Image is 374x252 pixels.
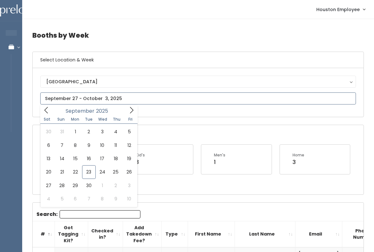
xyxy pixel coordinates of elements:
th: Type: activate to sort column ascending [162,221,188,247]
span: September [66,109,94,114]
span: September 26, 2025 [122,165,136,179]
th: #: activate to sort column descending [33,221,55,247]
span: September 12, 2025 [122,139,136,152]
span: August 30, 2025 [42,125,55,138]
button: [GEOGRAPHIC_DATA] [40,76,356,88]
div: 1 [214,158,225,166]
span: September 2, 2025 [82,125,95,138]
th: Add Takedown Fee?: activate to sort column ascending [123,221,162,247]
span: Fri [124,117,138,121]
span: October 5, 2025 [55,192,68,205]
span: Tue [82,117,96,121]
input: Search: [60,210,140,218]
span: Thu [110,117,124,121]
span: September 13, 2025 [42,152,55,165]
span: September 8, 2025 [69,139,82,152]
span: October 10, 2025 [122,192,136,205]
span: September 30, 2025 [82,179,95,192]
label: Search: [36,210,140,218]
a: Houston Employee [310,3,371,16]
span: September 20, 2025 [42,165,55,179]
span: Sun [54,117,68,121]
span: September 9, 2025 [82,139,95,152]
span: October 9, 2025 [109,192,122,205]
span: September 3, 2025 [96,125,109,138]
span: September 16, 2025 [82,152,95,165]
span: Wed [96,117,110,121]
span: September 21, 2025 [55,165,68,179]
span: September 27, 2025 [42,179,55,192]
span: Mon [68,117,82,121]
input: September 27 - October 3, 2025 [40,92,356,104]
span: September 14, 2025 [55,152,68,165]
span: October 6, 2025 [69,192,82,205]
span: September 10, 2025 [96,139,109,152]
input: Year [94,107,113,115]
span: Sat [40,117,54,121]
span: September 23, 2025 [82,165,95,179]
div: Men's [214,152,225,158]
span: September 24, 2025 [96,165,109,179]
span: September 18, 2025 [109,152,122,165]
span: August 31, 2025 [55,125,68,138]
span: September 19, 2025 [122,152,136,165]
span: September 11, 2025 [109,139,122,152]
span: September 28, 2025 [55,179,68,192]
span: October 3, 2025 [122,179,136,192]
div: Kid's [136,152,145,158]
th: Email: activate to sort column ascending [295,221,342,247]
span: September 6, 2025 [42,139,55,152]
span: September 17, 2025 [96,152,109,165]
span: October 1, 2025 [96,179,109,192]
span: September 15, 2025 [69,152,82,165]
span: September 4, 2025 [109,125,122,138]
th: Last Name: activate to sort column ascending [235,221,295,247]
th: Got Tagging Kit?: activate to sort column ascending [55,221,88,247]
span: September 7, 2025 [55,139,68,152]
th: Checked in?: activate to sort column ascending [88,221,123,247]
h4: Booths by Week [32,27,364,44]
span: September 1, 2025 [69,125,82,138]
span: September 29, 2025 [69,179,82,192]
h6: Select Location & Week [33,52,364,68]
span: October 7, 2025 [82,192,95,205]
span: September 25, 2025 [109,165,122,179]
span: October 8, 2025 [96,192,109,205]
span: Houston Employee [316,6,360,13]
span: September 22, 2025 [69,165,82,179]
div: Home [293,152,304,158]
div: 3 [293,158,304,166]
div: [GEOGRAPHIC_DATA] [46,78,350,85]
span: September 5, 2025 [122,125,136,138]
th: First Name: activate to sort column ascending [188,221,235,247]
span: October 4, 2025 [42,192,55,205]
div: 3 [136,158,145,166]
span: October 2, 2025 [109,179,122,192]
